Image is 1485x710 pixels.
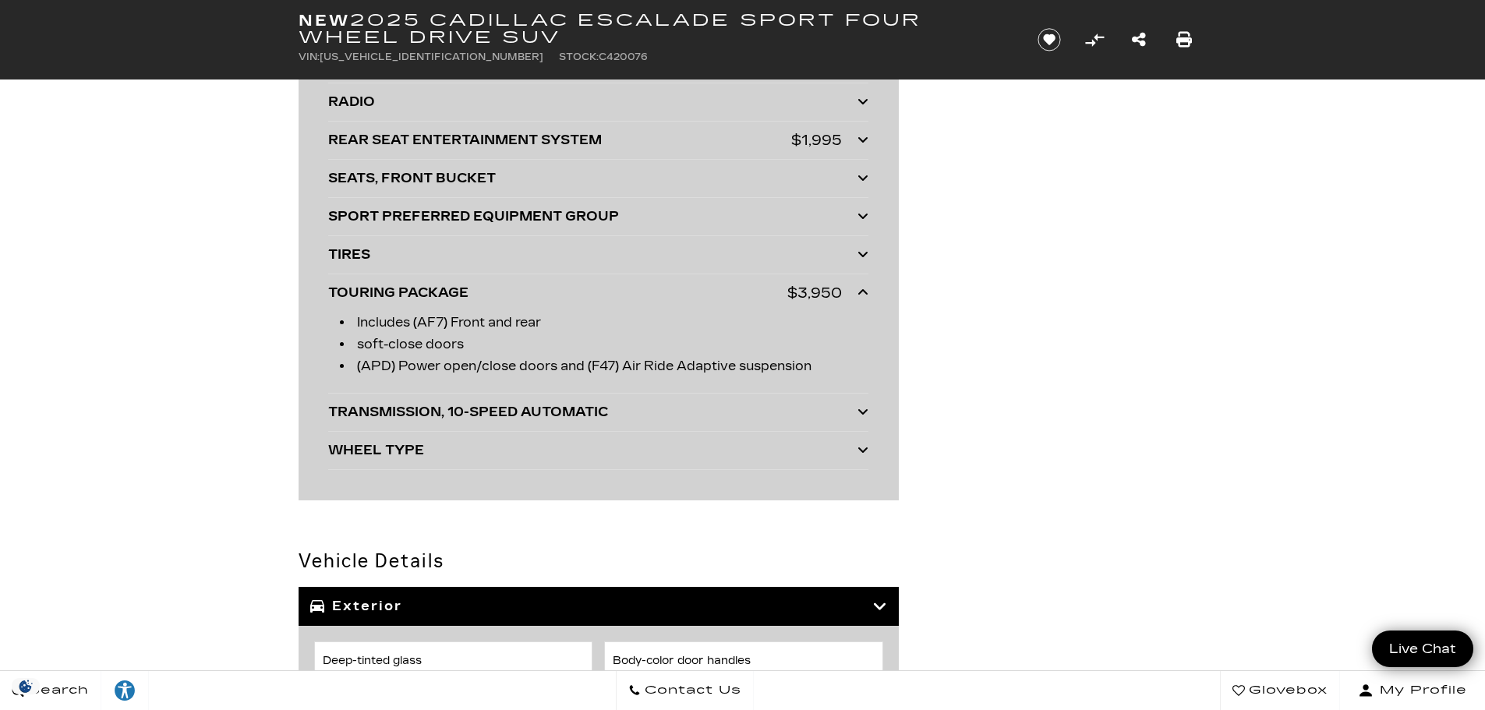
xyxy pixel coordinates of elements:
[24,680,89,701] span: Search
[340,355,868,377] li: (APD) Power open/close doors and (F47) Air Ride Adaptive suspension
[299,12,1012,46] h1: 2025 Cadillac Escalade Sport Four Wheel Drive SUV
[320,51,543,62] span: [US_VEHICLE_IDENTIFICATION_NUMBER]
[1032,27,1066,52] button: Save vehicle
[616,671,754,710] a: Contact Us
[1245,680,1328,701] span: Glovebox
[641,680,741,701] span: Contact Us
[328,401,857,423] div: TRANSMISSION, 10-SPEED AUTOMATIC
[310,599,873,614] h3: Exterior
[1083,28,1106,51] button: Compare Vehicle
[340,312,868,334] li: Includes (AF7) Front and rear
[8,678,44,694] section: Click to Open Cookie Consent Modal
[8,678,44,694] img: Opt-Out Icon
[328,244,857,266] div: TIRES
[328,168,857,189] div: SEATS, FRONT BUCKET
[1220,671,1340,710] a: Glovebox
[791,129,842,151] div: $1,995
[1340,671,1485,710] button: Open user profile menu
[328,91,857,113] div: RADIO
[787,282,842,304] div: $3,950
[1381,640,1464,658] span: Live Chat
[1372,631,1473,667] a: Live Chat
[1374,680,1467,701] span: My Profile
[340,334,868,355] li: soft-close doors
[1132,29,1146,51] a: Share this New 2025 Cadillac Escalade Sport Four Wheel Drive SUV
[599,51,648,62] span: C420076
[299,11,350,30] strong: New
[299,51,320,62] span: VIN:
[101,679,148,702] div: Explore your accessibility options
[559,51,599,62] span: Stock:
[1176,29,1192,51] a: Print this New 2025 Cadillac Escalade Sport Four Wheel Drive SUV
[328,440,857,461] div: WHEEL TYPE
[328,206,857,228] div: SPORT PREFERRED EQUIPMENT GROUP
[299,547,899,575] h2: Vehicle Details
[101,671,149,710] a: Explore your accessibility options
[328,282,787,304] div: TOURING PACKAGE
[328,129,791,151] div: REAR SEAT ENTERTAINMENT SYSTEM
